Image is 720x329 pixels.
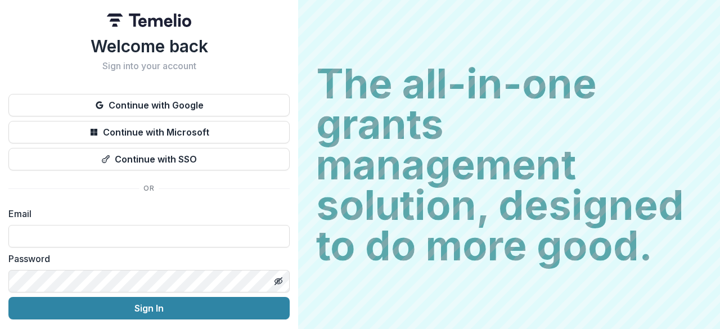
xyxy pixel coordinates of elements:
[8,61,290,71] h2: Sign into your account
[269,272,287,290] button: Toggle password visibility
[8,148,290,170] button: Continue with SSO
[8,252,283,265] label: Password
[8,207,283,220] label: Email
[8,121,290,143] button: Continue with Microsoft
[107,13,191,27] img: Temelio
[8,297,290,319] button: Sign In
[8,94,290,116] button: Continue with Google
[8,36,290,56] h1: Welcome back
